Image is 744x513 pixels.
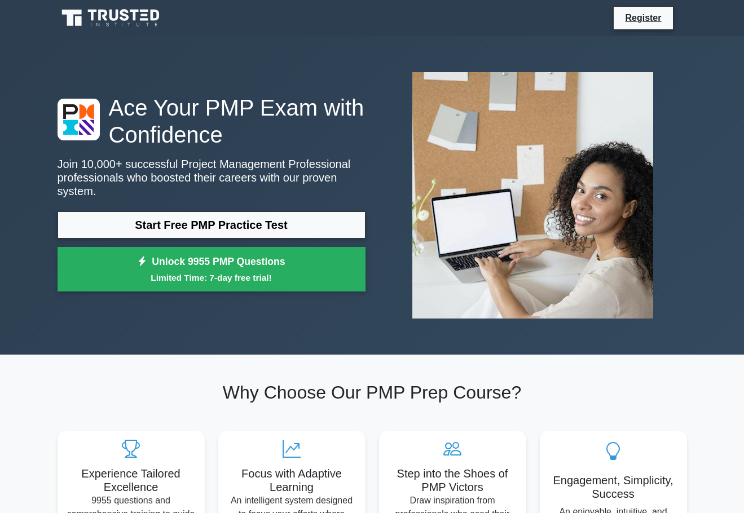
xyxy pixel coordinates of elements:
h5: Engagement, Simplicity, Success [549,474,678,501]
small: Limited Time: 7-day free trial! [72,271,351,284]
a: Register [618,11,668,25]
h5: Experience Tailored Excellence [67,467,196,494]
p: Join 10,000+ successful Project Management Professional professionals who boosted their careers w... [58,157,366,198]
h5: Step into the Shoes of PMP Victors [388,467,517,494]
h2: Why Choose Our PMP Prep Course? [58,382,687,403]
a: Start Free PMP Practice Test [58,211,366,238]
a: Unlock 9955 PMP QuestionsLimited Time: 7-day free trial! [58,247,366,292]
h5: Focus with Adaptive Learning [227,467,356,494]
h1: Ace Your PMP Exam with Confidence [58,94,366,148]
